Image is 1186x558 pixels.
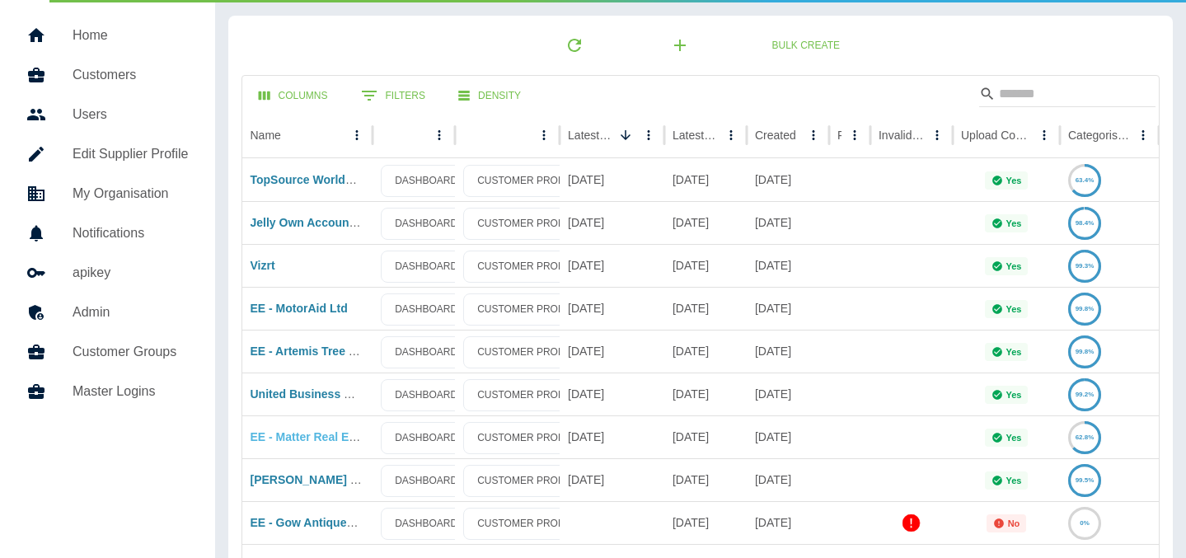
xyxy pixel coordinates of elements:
[1076,262,1095,270] text: 99.3%
[1068,259,1101,272] a: 99.3%
[664,158,747,201] div: 21 Aug 2025
[1076,434,1095,441] text: 62.8%
[532,124,555,147] button: column menu
[381,508,471,540] a: DASHBOARD
[747,330,829,373] div: 12 Sep 2025
[345,124,368,147] button: Name column menu
[1132,124,1155,147] button: Categorised column menu
[13,372,202,411] a: Master Logins
[664,201,747,244] div: 30 Aug 2025
[348,79,438,112] button: Show filters
[1076,476,1095,484] text: 99.5%
[664,415,747,458] div: 23 Aug 2025
[1006,176,1022,185] p: Yes
[1006,390,1022,400] p: Yes
[463,208,593,240] a: CUSTOMER PROFILE
[251,430,377,443] a: EE - Matter Real Estate
[879,129,924,142] div: Invalid Creds
[73,144,189,164] h5: Edit Supplier Profile
[1080,519,1090,527] text: 0%
[73,105,189,124] h5: Users
[463,422,593,454] a: CUSTOMER PROFILE
[1076,348,1095,355] text: 99.8%
[73,302,189,322] h5: Admin
[560,201,664,244] div: 16 Sep 2025
[837,129,841,142] div: Ref
[463,508,593,540] a: CUSTOMER PROFILE
[463,251,593,283] a: CUSTOMER PROFILE
[13,332,202,372] a: Customer Groups
[1076,176,1095,184] text: 63.4%
[755,129,796,142] div: Created
[1006,304,1022,314] p: Yes
[1006,261,1022,271] p: Yes
[251,345,418,358] a: EE - Artemis Tree Services Ltd
[13,95,202,134] a: Users
[802,124,825,147] button: Created column menu
[1076,305,1095,312] text: 99.8%
[73,263,189,283] h5: apikey
[664,244,747,287] div: 27 Sep 2025
[637,124,660,147] button: Latest Upload Date column menu
[560,458,664,501] div: 16 Sep 2025
[1068,516,1101,529] a: 0%
[664,501,747,544] div: 16 Sep 2025
[987,514,1027,532] div: Not all required reports for this customer were uploaded for the latest usage month.
[747,244,829,287] div: 12 Sep 2025
[1006,476,1022,485] p: Yes
[251,259,275,272] a: Vizrt
[381,293,471,326] a: DASHBOARD
[251,129,281,142] div: Name
[560,373,664,415] div: 16 Sep 2025
[560,330,664,373] div: 16 Sep 2025
[381,465,471,497] a: DASHBOARD
[463,465,593,497] a: CUSTOMER PROFILE
[381,251,471,283] a: DASHBOARD
[747,373,829,415] div: 12 Sep 2025
[428,124,451,147] button: column menu
[1033,124,1056,147] button: Upload Complete column menu
[13,253,202,293] a: apikey
[673,129,718,142] div: Latest Usage
[251,516,453,529] a: EE - Gow Antiques & Restoration Ltd
[961,129,1031,142] div: Upload Complete
[614,124,637,147] button: Sort
[13,55,202,95] a: Customers
[1076,219,1095,227] text: 98.4%
[13,174,202,213] a: My Organisation
[747,201,829,244] div: 12 Sep 2025
[759,30,853,61] button: Bulk Create
[251,216,431,229] a: Jelly Own Account New Contract
[13,213,202,253] a: Notifications
[1068,387,1101,401] a: 99.2%
[251,302,348,315] a: EE - MotorAid Ltd
[747,287,829,330] div: 12 Sep 2025
[560,287,664,330] div: 16 Sep 2025
[1068,302,1101,315] a: 99.8%
[1008,518,1020,528] p: No
[73,65,189,85] h5: Customers
[381,422,471,454] a: DASHBOARD
[381,165,471,197] a: DASHBOARD
[560,244,664,287] div: 16 Sep 2025
[251,173,435,186] a: TopSource Worldwide UK Limited
[463,293,593,326] a: CUSTOMER PROFILE
[73,223,189,243] h5: Notifications
[251,387,417,401] a: United Business Machines Plc
[1068,473,1101,486] a: 99.5%
[463,336,593,368] a: CUSTOMER PROFILE
[1068,129,1130,142] div: Categorised
[13,134,202,174] a: Edit Supplier Profile
[664,373,747,415] div: 11 Sep 2025
[664,287,747,330] div: 26 Aug 2025
[560,415,664,458] div: 16 Sep 2025
[747,415,829,458] div: 12 Sep 2025
[1006,347,1022,357] p: Yes
[1068,173,1101,186] a: 63.4%
[926,124,949,147] button: Invalid Creds column menu
[381,379,471,411] a: DASHBOARD
[1068,216,1101,229] a: 98.4%
[251,473,398,486] a: [PERSON_NAME] LLP (EE)
[463,379,593,411] a: CUSTOMER PROFILE
[1076,391,1095,398] text: 99.2%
